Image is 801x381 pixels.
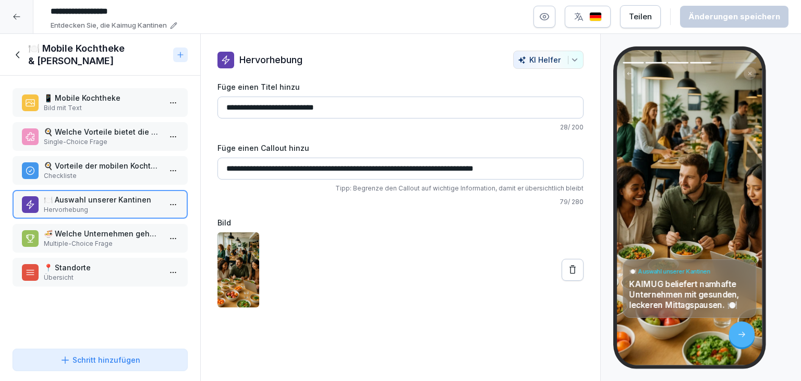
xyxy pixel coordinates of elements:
[217,197,584,207] p: 79 / 280
[13,258,188,287] div: 📍 StandorteÜbersicht
[589,12,602,22] img: de.svg
[513,51,584,69] button: KI Helfer
[217,217,584,228] label: Bild
[13,88,188,117] div: 📱 Mobile KochthekeBild mit Text
[13,349,188,371] button: Schritt hinzufügen
[13,190,188,219] div: 🍽️ Auswahl unserer KantinenHervorhebung
[44,273,161,282] p: Übersicht
[51,20,167,31] p: Entdecken Sie, die Kaimug Kantinen
[44,239,161,248] p: Multiple-Choice Frage
[44,126,161,137] p: 🍳 Welche Vorteile bietet die mobile Kochtheke?
[629,11,652,22] div: Teilen
[44,205,161,215] p: Hervorhebung
[217,81,584,92] label: Füge einen Titel hinzu
[629,279,750,309] p: KAIMUG beliefert namhafte Unternehmen mit gesunden, leckeren Mittagspausen. 🍽️
[28,42,169,67] h1: 🍽️ Mobile Kochtheke & [PERSON_NAME]
[680,6,788,28] button: Änderungen speichern
[13,156,188,185] div: 🍳 Vorteile der mobilen KochthekeCheckliste
[13,224,188,253] div: 🍜 Welche Unternehmen gehören zu den bestehenden Standorten von KAIMUG?Multiple-Choice Frage
[217,184,584,193] p: Tipp: Begrenze den Callout auf wichtige Information, damit er übersichtlich bleibt
[44,160,161,171] p: 🍳 Vorteile der mobilen Kochtheke
[44,103,161,113] p: Bild mit Text
[217,142,584,153] label: Füge einen Callout hinzu
[217,123,584,132] p: 28 / 200
[44,228,161,239] p: 🍜 Welche Unternehmen gehören zu den bestehenden Standorten von KAIMUG?
[44,137,161,147] p: Single-Choice Frage
[217,232,259,307] img: jd4f8gjpo1uir1xe2kbefouw.png
[44,171,161,181] p: Checkliste
[239,53,302,67] p: Hervorhebung
[688,11,780,22] div: Änderungen speichern
[13,122,188,151] div: 🍳 Welche Vorteile bietet die mobile Kochtheke?Single-Choice Frage
[629,267,750,276] h4: 🍽️ Auswahl unserer Kantinen
[44,92,161,103] p: 📱 Mobile Kochtheke
[44,262,161,273] p: 📍 Standorte
[60,354,140,365] div: Schritt hinzufügen
[518,55,579,64] div: KI Helfer
[44,194,161,205] p: 🍽️ Auswahl unserer Kantinen
[620,5,661,28] button: Teilen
